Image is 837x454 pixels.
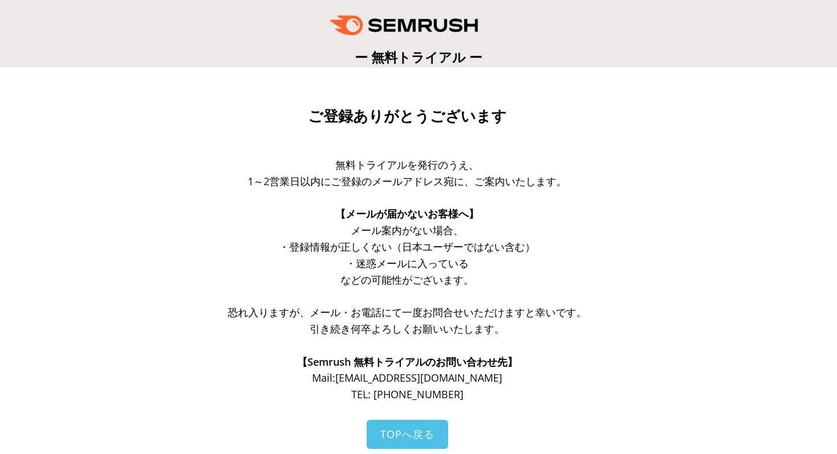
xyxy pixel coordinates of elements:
span: Mail: [EMAIL_ADDRESS][DOMAIN_NAME] [312,371,502,385]
span: ご登録ありがとうございます [308,108,507,125]
span: などの可能性がございます。 [340,273,474,287]
span: 1～2営業日以内にご登録のメールアドレス宛に、ご案内いたします。 [248,174,567,188]
span: ・登録情報が正しくない（日本ユーザーではない含む） [279,240,535,253]
span: 恐れ入りますが、メール・お電話にて一度お問合せいただけますと幸いです。 [228,305,586,319]
span: 【メールが届かないお客様へ】 [335,207,479,220]
span: 無料トライアルを発行のうえ、 [335,158,479,171]
span: TOPへ戻る [380,427,434,441]
a: TOPへ戻る [367,420,448,449]
span: 引き続き何卒よろしくお願いいたします。 [310,322,504,336]
span: メール案内がない場合、 [351,223,463,237]
span: ・迷惑メールに入っている [346,256,469,270]
span: ー 無料トライアル ー [355,48,482,66]
span: 【Semrush 無料トライアルのお問い合わせ先】 [297,355,518,369]
span: TEL: [PHONE_NUMBER] [351,387,463,401]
